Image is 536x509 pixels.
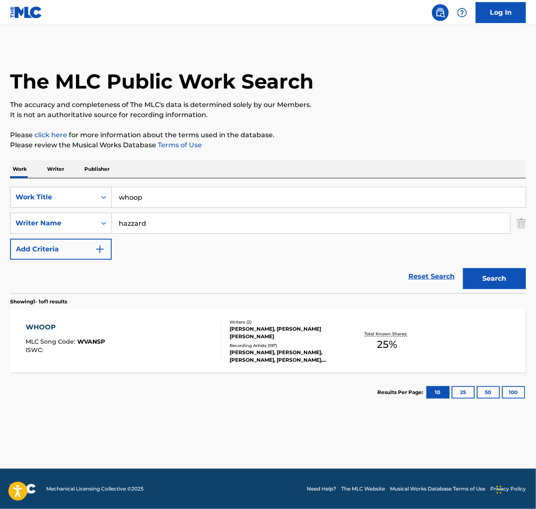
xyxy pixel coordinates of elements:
div: Writer Name [16,218,91,228]
button: 50 [477,386,500,399]
a: Log In [476,2,526,23]
button: Search [463,268,526,289]
p: Writer [44,160,67,178]
button: 10 [426,386,450,399]
button: 100 [502,386,525,399]
a: WHOOPMLC Song Code:WVANSPISWC:Writers (2)[PERSON_NAME], [PERSON_NAME] [PERSON_NAME]Recording Arti... [10,310,526,373]
img: search [435,8,445,18]
a: click here [34,131,67,139]
a: Need Help? [307,485,336,493]
a: Privacy Policy [490,485,526,493]
span: ISWC : [26,346,45,354]
iframe: Chat Widget [494,469,536,509]
span: MLC Song Code : [26,338,77,345]
p: The accuracy and completeness of The MLC's data is determined solely by our Members. [10,100,526,110]
form: Search Form [10,187,526,293]
p: Total Known Shares: [364,331,409,337]
div: Work Title [16,192,91,202]
img: logo [10,484,36,494]
a: Terms of Use [156,141,202,149]
p: Showing 1 - 1 of 1 results [10,298,67,305]
a: Reset Search [404,267,459,286]
a: The MLC Website [341,485,385,493]
div: Drag [497,477,502,502]
span: Mechanical Licensing Collective © 2025 [46,485,144,493]
h1: The MLC Public Work Search [10,69,314,94]
img: help [457,8,467,18]
p: Work [10,160,29,178]
p: Please for more information about the terms used in the database. [10,130,526,140]
div: WHOOP [26,322,105,332]
div: Help [454,4,471,21]
img: Delete Criterion [517,213,526,234]
p: Publisher [82,160,112,178]
button: 25 [452,386,475,399]
a: Public Search [432,4,449,21]
span: 25 % [377,337,397,352]
img: MLC Logo [10,6,42,18]
p: Results Per Page: [377,389,425,396]
div: [PERSON_NAME], [PERSON_NAME] [PERSON_NAME] [230,325,344,340]
span: WVANSP [77,338,105,345]
div: Recording Artists ( 197 ) [230,342,344,349]
p: Please review the Musical Works Database [10,140,526,150]
p: It is not an authoritative source for recording information. [10,110,526,120]
div: Writers ( 2 ) [230,319,344,325]
div: [PERSON_NAME], [PERSON_NAME], [PERSON_NAME], [PERSON_NAME], [PERSON_NAME] [230,349,344,364]
a: Musical Works Database Terms of Use [390,485,485,493]
img: 9d2ae6d4665cec9f34b9.svg [95,244,105,254]
button: Add Criteria [10,239,112,260]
